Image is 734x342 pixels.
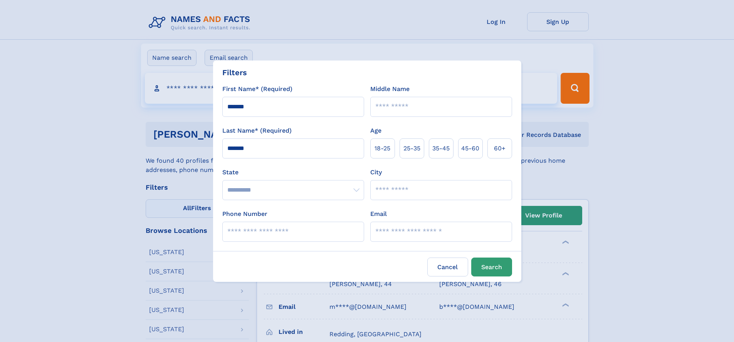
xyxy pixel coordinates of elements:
[222,126,292,135] label: Last Name* (Required)
[471,258,512,276] button: Search
[461,144,479,153] span: 45‑60
[403,144,420,153] span: 25‑35
[427,258,468,276] label: Cancel
[222,84,292,94] label: First Name* (Required)
[370,168,382,177] label: City
[494,144,506,153] span: 60+
[370,126,381,135] label: Age
[375,144,390,153] span: 18‑25
[222,67,247,78] div: Filters
[222,209,267,219] label: Phone Number
[370,209,387,219] label: Email
[432,144,450,153] span: 35‑45
[370,84,410,94] label: Middle Name
[222,168,364,177] label: State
